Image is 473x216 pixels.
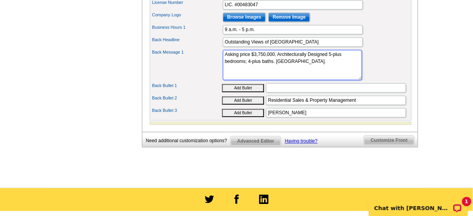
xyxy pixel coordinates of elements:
label: Back Bullet 3 [152,107,222,114]
a: Advanced Editor [230,136,281,146]
label: Back Message 1 [152,49,222,56]
label: Back Headline [152,37,222,43]
div: Need additional customization options? [146,136,230,146]
label: Back Bullet 2 [152,95,222,101]
button: Add Bullet [222,84,264,92]
iframe: LiveChat chat widget [364,192,473,216]
label: Company Logo [152,12,222,18]
label: Back Bullet 1 [152,82,222,89]
span: Customize Front [364,136,414,145]
a: Having trouble? [285,138,318,144]
span: Advanced Editor [231,136,281,146]
button: Add Bullet [222,96,264,105]
button: Add Bullet [222,109,264,117]
textarea: Just like new - Fully remodeled. New: appliances, dual-pane windows, heater, bathroom, kitchen, g... [223,50,362,80]
input: Browse Images [223,12,266,22]
label: Business Hours 1 [152,24,222,31]
input: Remove Image [268,12,310,22]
